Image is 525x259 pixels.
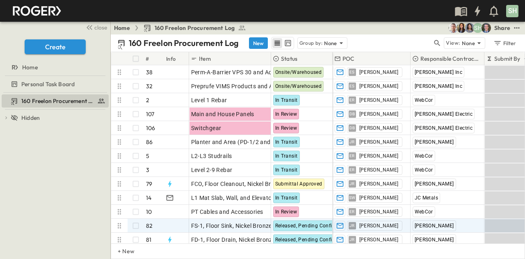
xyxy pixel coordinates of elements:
[275,83,322,89] span: Onsite/Warehoused
[146,124,155,132] p: 106
[349,183,355,184] span: JR
[146,96,149,104] p: 2
[191,194,306,202] span: L1 Mat Slab, Wall, and Elevator Pit Embeds
[494,55,520,63] p: Submit By
[191,138,293,146] span: Planter and Area (PD-1/2 and AD-1/2)
[359,139,399,145] span: [PERSON_NAME]
[271,37,294,49] div: table view
[324,39,337,47] p: None
[349,211,355,212] span: ER
[191,180,284,188] span: FCO, Floor Cleanout, Nickel Bronze
[275,223,339,229] span: Released, Pending Confirm
[359,97,399,103] span: [PERSON_NAME]
[146,110,155,118] p: 107
[415,139,454,145] span: [PERSON_NAME]
[143,24,247,32] a: 160 Freelon Procurement Log
[199,55,211,63] p: Item
[2,78,109,91] div: Personal Task Boardtest
[415,167,433,173] span: WebCor
[512,23,522,33] button: test
[191,208,263,216] span: PT Cables and Accessories
[275,139,298,145] span: In Transit
[164,52,189,65] div: Info
[191,68,297,76] span: Perm-A-Barrier VPS 30 and Accessories
[415,209,433,215] span: WebCor
[415,111,473,117] span: [PERSON_NAME] Electric
[275,181,322,187] span: Submittal Approved
[166,47,176,70] div: Info
[146,222,153,230] p: 82
[21,97,94,105] span: 160 Freelon Procurement Log
[462,39,475,47] p: None
[146,47,149,70] div: #
[415,69,463,75] span: [PERSON_NAME] Inc
[191,82,301,90] span: Preprufe VIMS Products and Accessories
[146,208,152,216] p: 10
[2,94,109,108] div: 160 Freelon Procurement Logtest
[114,24,130,32] a: Home
[481,23,491,33] img: Jared Salin (jsalin@cahill-sf.com)
[415,181,454,187] span: [PERSON_NAME]
[415,97,433,103] span: WebCor
[275,111,297,117] span: In Review
[146,82,153,90] p: 32
[25,39,86,54] button: Create
[94,23,107,32] span: close
[114,24,251,32] nav: breadcrumbs
[359,69,399,76] span: [PERSON_NAME]
[191,110,254,118] span: Main and House Panels
[146,194,151,202] p: 14
[191,124,221,132] span: Switchgear
[2,95,107,107] a: 160 Freelon Procurement Log
[473,23,483,33] div: Steven Habon (shabon@guzmangc.com)
[359,222,399,229] span: [PERSON_NAME]
[129,37,239,49] p: 160 Freelon Procurement Log
[359,167,399,173] span: [PERSON_NAME]
[415,237,454,243] span: [PERSON_NAME]
[359,236,399,243] span: [PERSON_NAME]
[349,197,356,198] span: SW
[146,180,152,188] p: 79
[505,4,519,18] button: SH
[146,166,149,174] p: 3
[191,152,232,160] span: L2-L3 Studrails
[420,55,480,63] p: Responsible Contractor
[359,209,399,215] span: [PERSON_NAME]
[118,247,123,255] p: + New
[490,37,518,49] button: Filter
[359,181,399,187] span: [PERSON_NAME]
[349,239,355,240] span: JR
[275,167,298,173] span: In Transit
[146,68,153,76] p: 38
[2,78,107,90] a: Personal Task Board
[359,153,399,159] span: [PERSON_NAME]
[506,5,518,17] div: SH
[249,37,268,49] button: New
[342,55,355,63] p: POC
[275,237,339,243] span: Released, Pending Confirm
[465,23,475,33] img: Fabiola Canchola (fcanchola@cahill-sf.com)
[446,39,460,48] p: View:
[191,96,227,104] span: Level 1 Rebar
[191,236,276,244] span: FD-1, Floor Drain, Nickel Bronze
[146,152,149,160] p: 5
[448,23,458,33] img: Mickie Parrish (mparrish@cahill-sf.com)
[191,222,272,230] span: FS-1, Floor Sink, Nickel Bronze
[359,125,399,131] span: [PERSON_NAME]
[494,24,510,32] div: Share
[275,195,298,201] span: In Transit
[2,62,107,73] a: Home
[146,236,151,244] p: 81
[144,52,164,65] div: #
[22,63,38,71] span: Home
[275,69,322,75] span: Onsite/Warehoused
[415,125,473,131] span: [PERSON_NAME] Electric
[457,23,466,33] img: Kim Bowen (kbowen@cahill-sf.com)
